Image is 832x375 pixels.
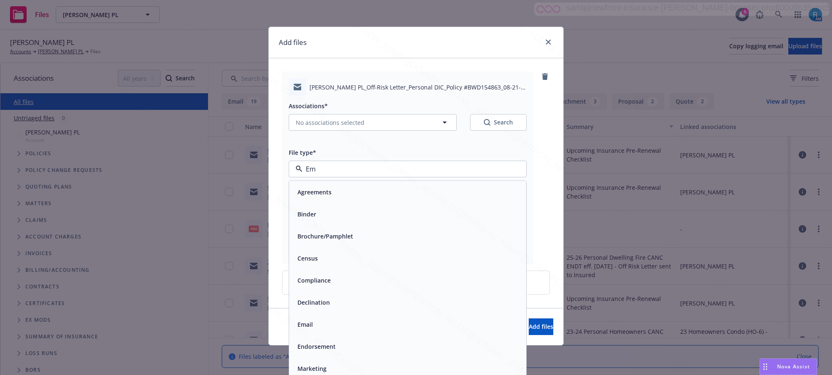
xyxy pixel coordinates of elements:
svg: Search [484,119,490,126]
input: Filter by keyword [302,164,510,174]
button: Declination [297,298,330,307]
div: Drag to move [760,359,770,375]
button: Census [297,254,318,263]
span: Associations* [289,102,328,110]
div: Search [484,118,513,127]
button: Endorsement [297,342,336,351]
button: Agreements [297,188,332,196]
span: Add files [529,323,553,330]
div: Upload new files [282,271,550,295]
button: No associations selected [289,114,457,131]
button: Email [297,320,313,329]
span: No associations selected [296,118,364,127]
span: File type* [289,149,316,156]
button: Nova Assist [760,358,817,375]
button: Marketing [297,364,327,373]
button: Compliance [297,276,331,285]
h1: Add files [279,37,307,48]
span: [PERSON_NAME] PL_Off-Risk Letter_Personal DIC_Policy #BWD154863_08-21-25.eml [310,83,527,92]
span: Nova Assist [777,363,810,370]
a: remove [540,72,550,82]
button: Brochure/Pamphlet [297,232,353,241]
a: close [543,37,553,47]
button: Binder [297,210,316,219]
button: SearchSearch [470,114,527,131]
button: Add files [529,318,553,335]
